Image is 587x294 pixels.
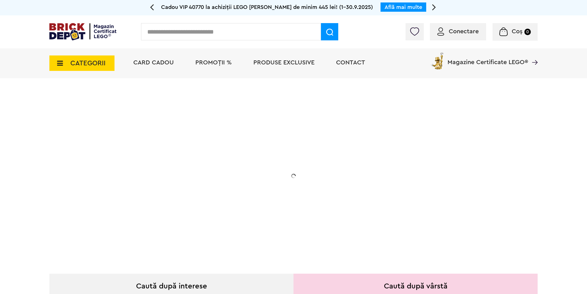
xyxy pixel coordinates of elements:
[528,51,538,57] a: Magazine Certificate LEGO®
[93,140,217,162] h1: 20% Reducere!
[133,59,174,66] a: Card Cadou
[161,4,373,10] span: Cadou VIP 40770 la achiziții LEGO [PERSON_NAME] de minim 445 lei! (1-30.9.2025)
[93,208,217,215] div: Explorează
[512,28,522,35] span: Coș
[93,168,217,194] h2: La două seturi LEGO de adulți achiziționate din selecție! În perioada 12 - [DATE]!
[385,4,422,10] a: Află mai multe
[336,59,365,66] a: Contact
[449,28,479,35] span: Conectare
[437,28,479,35] a: Conectare
[195,59,232,66] a: PROMOȚII %
[524,29,531,35] small: 0
[70,60,106,67] span: CATEGORII
[448,51,528,65] span: Magazine Certificate LEGO®
[253,59,314,66] a: Produse exclusive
